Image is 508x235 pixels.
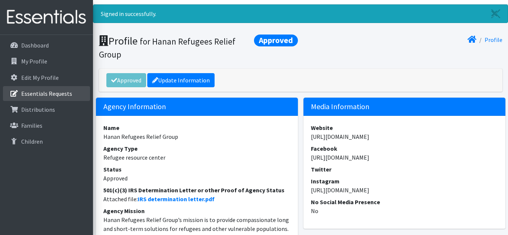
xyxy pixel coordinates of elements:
p: Edit My Profile [21,74,59,81]
dt: 501(c)(3) IRS Determination Letter or other Proof of Agency Status [103,186,290,195]
p: Essentials Requests [21,90,72,97]
dt: Status [103,165,290,174]
dd: Approved [103,174,290,183]
h5: Media Information [303,98,505,116]
a: Edit My Profile [3,70,90,85]
a: Update Information [147,73,215,87]
dd: Attached file: [103,195,290,203]
dd: [URL][DOMAIN_NAME] [311,153,498,162]
span: Approved [254,35,298,46]
p: Distributions [21,106,55,113]
a: Distributions [3,102,90,117]
dt: Twitter [311,165,498,174]
dt: Agency Mission [103,206,290,215]
img: HumanEssentials [3,5,90,30]
a: Children [3,134,90,149]
dd: [URL][DOMAIN_NAME] [311,132,498,141]
dt: Website [311,123,498,132]
dt: Facebook [311,144,498,153]
dt: Agency Type [103,144,290,153]
a: IRS determination letter.pdf [138,195,215,203]
a: Dashboard [3,38,90,53]
dt: No Social Media Presence [311,198,498,206]
p: Families [21,122,42,129]
h1: Profile [99,35,298,60]
a: Close [484,5,508,23]
dd: [URL][DOMAIN_NAME] [311,186,498,195]
h5: Agency Information [96,98,298,116]
small: for Hanan Refugees Relief Group [99,36,235,60]
a: Profile [485,36,502,43]
dt: Instagram [311,177,498,186]
dd: Hanan Refugees Relief Group [103,132,290,141]
dd: No [311,206,498,215]
a: Families [3,118,90,133]
dt: Name [103,123,290,132]
a: Essentials Requests [3,86,90,101]
p: Dashboard [21,42,49,49]
div: Signed in successfully. [93,4,508,23]
a: My Profile [3,54,90,69]
p: Children [21,138,43,145]
dd: Refugee resource center [103,153,290,162]
p: My Profile [21,58,47,65]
